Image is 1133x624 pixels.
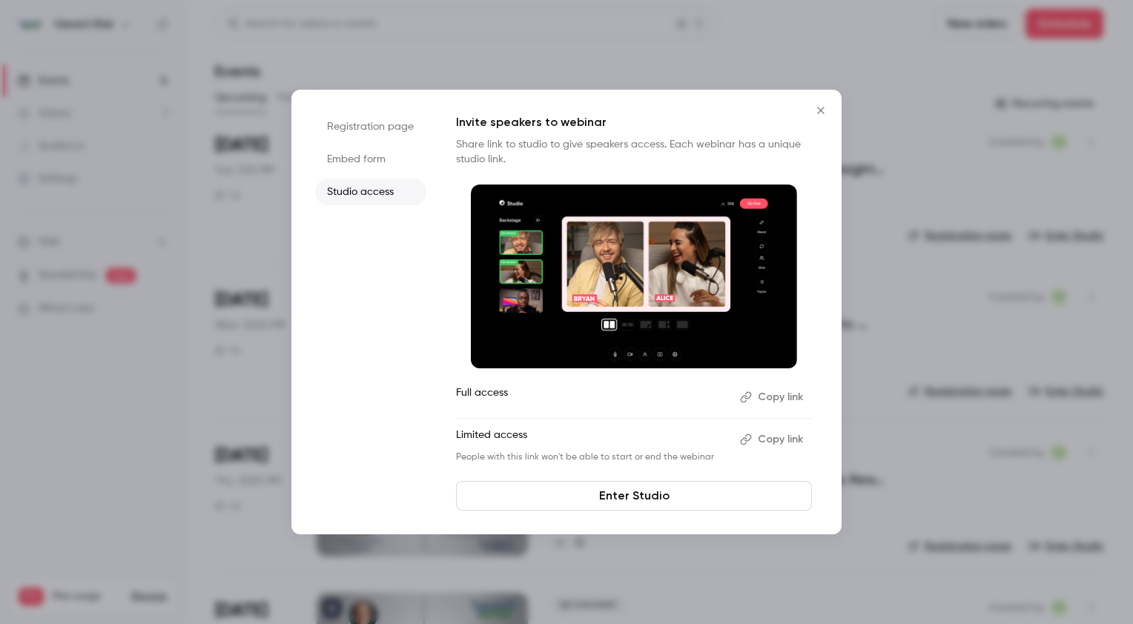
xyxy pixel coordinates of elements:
[734,385,812,409] button: Copy link
[456,137,812,167] p: Share link to studio to give speakers access. Each webinar has a unique studio link.
[456,113,812,131] p: Invite speakers to webinar
[456,385,728,409] p: Full access
[471,185,797,368] img: Invite speakers to webinar
[456,451,728,463] p: People with this link won't be able to start or end the webinar
[734,428,812,451] button: Copy link
[456,428,728,451] p: Limited access
[315,113,426,140] li: Registration page
[315,179,426,205] li: Studio access
[315,146,426,173] li: Embed form
[456,481,812,511] a: Enter Studio
[806,96,836,125] button: Close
